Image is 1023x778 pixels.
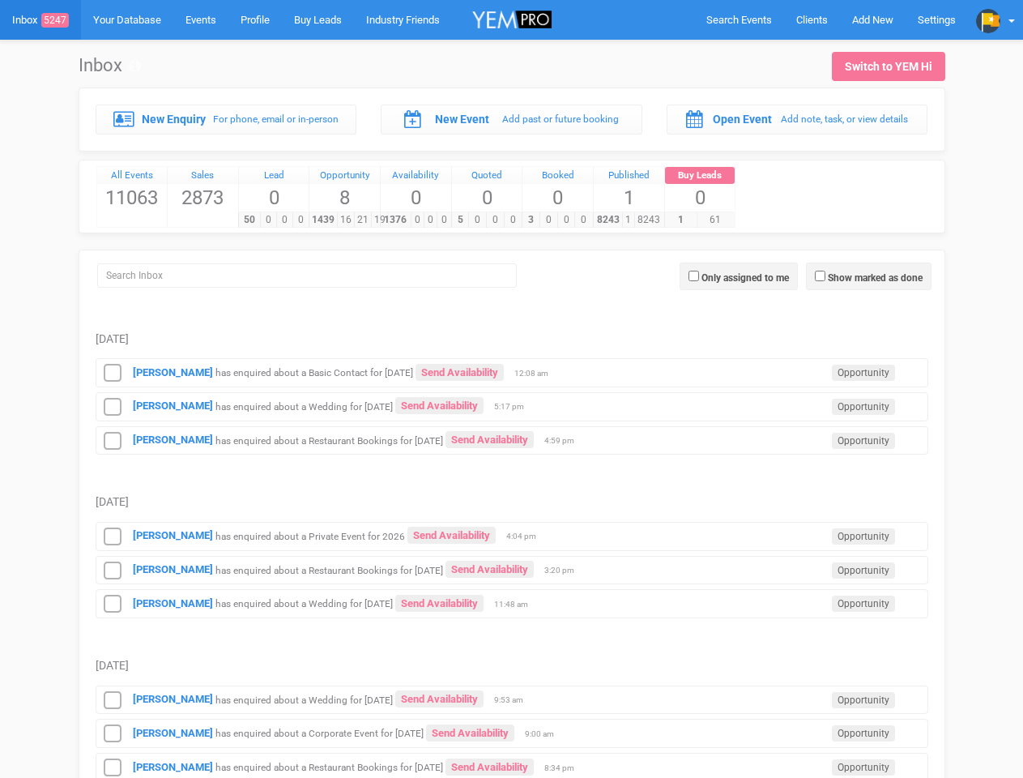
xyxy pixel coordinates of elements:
span: 4:04 pm [506,531,547,542]
a: Open Event Add note, task, or view details [667,105,928,134]
a: All Events [97,167,168,185]
a: Published [594,167,664,185]
span: 5 [451,212,470,228]
span: 0 [557,212,576,228]
a: Availability [381,167,451,185]
span: 0 [292,212,309,228]
a: Send Availability [445,759,534,776]
h5: [DATE] [96,660,928,672]
span: 0 [424,212,437,228]
span: 19 [371,212,389,228]
div: Booked [522,167,593,185]
span: 3:20 pm [544,565,585,576]
span: Opportunity [832,692,895,708]
small: has enquired about a Private Event for 2026 [215,530,405,541]
span: 9:53 am [494,695,535,706]
span: Opportunity [832,759,895,776]
strong: [PERSON_NAME] [133,400,213,412]
label: Only assigned to me [701,271,789,285]
span: 0 [452,184,522,212]
label: Open Event [713,111,772,127]
div: Buy Leads [665,167,735,185]
label: New Enquiry [142,111,206,127]
span: 8243 [593,212,623,228]
span: 21 [354,212,372,228]
a: [PERSON_NAME] [133,727,213,739]
a: Send Availability [407,527,496,544]
span: 50 [238,212,261,228]
a: [PERSON_NAME] [133,366,213,378]
a: [PERSON_NAME] [133,563,213,575]
span: Opportunity [832,433,895,449]
small: For phone, email or in-person [213,113,339,125]
span: 1 [594,184,664,212]
span: 2873 [168,184,238,212]
a: Lead [239,167,309,185]
a: Send Availability [445,431,534,448]
span: 0 [381,184,451,212]
span: 8:34 pm [544,763,585,774]
a: [PERSON_NAME] [133,761,213,773]
span: Opportunity [832,725,895,742]
span: 0 [486,212,505,228]
a: Opportunity [309,167,380,185]
small: has enquired about a Corporate Event for [DATE] [215,728,424,739]
span: 0 [260,212,277,228]
span: 0 [522,184,593,212]
span: Search Events [706,14,772,26]
span: 5:17 pm [494,401,535,413]
span: 1439 [309,212,338,228]
span: Opportunity [832,596,895,612]
span: Opportunity [832,365,895,381]
span: Opportunity [832,528,895,545]
span: 0 [468,212,487,228]
small: has enquired about a Wedding for [DATE] [215,400,393,412]
img: profile.png [976,9,1000,33]
a: Sales [168,167,238,185]
a: New Enquiry For phone, email or in-person [96,105,357,134]
span: Opportunity [832,562,895,579]
a: Quoted [452,167,522,185]
h5: [DATE] [96,333,928,345]
div: Switch to YEM Hi [845,58,932,75]
span: 0 [437,212,450,228]
a: Send Availability [426,725,514,742]
a: Send Availability [416,364,504,381]
label: New Event [435,111,489,127]
small: has enquired about a Restaurant Bookings for [DATE] [215,762,443,773]
a: [PERSON_NAME] [133,597,213,609]
span: 3 [522,212,540,228]
small: Add note, task, or view details [781,113,908,125]
a: [PERSON_NAME] [133,693,213,705]
small: Add past or future booking [502,113,619,125]
small: has enquired about a Wedding for [DATE] [215,694,393,705]
label: Show marked as done [828,271,923,285]
a: Send Availability [395,595,484,612]
span: Add New [852,14,893,26]
span: 0 [504,212,522,228]
span: 0 [411,212,424,228]
span: 16 [337,212,355,228]
small: has enquired about a Basic Contact for [DATE] [215,367,413,378]
a: New Event Add past or future booking [381,105,642,134]
h5: [DATE] [96,496,928,508]
span: 0 [574,212,593,228]
a: [PERSON_NAME] [133,529,213,541]
span: 61 [697,212,735,228]
a: Send Availability [395,690,484,707]
span: 8243 [634,212,664,228]
span: 4:59 pm [544,435,585,447]
a: [PERSON_NAME] [133,434,213,446]
span: 8 [309,184,380,212]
